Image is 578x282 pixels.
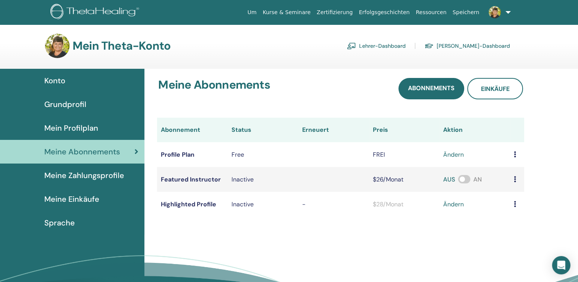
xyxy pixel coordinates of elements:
th: Preis [369,118,440,142]
td: Featured Instructor [157,167,228,192]
img: default.jpg [489,6,501,18]
td: Highlighted Profile [157,192,228,217]
a: [PERSON_NAME]-Dashboard [424,40,510,52]
a: ändern [443,200,464,209]
span: AUS [443,175,455,183]
span: AN [473,175,482,183]
span: Meine Abonnements [44,146,120,157]
span: $28/Monat [373,200,403,208]
img: logo.png [50,4,142,21]
img: graduation-cap.svg [424,43,434,49]
a: ändern [443,150,464,159]
div: Free [232,150,295,159]
p: Inactive [232,200,295,209]
a: Erfolgsgeschichten [356,5,413,19]
span: Einkäufe [481,85,510,93]
th: Erneuert [298,118,369,142]
a: Lehrer-Dashboard [347,40,406,52]
th: Status [228,118,298,142]
h3: Meine Abonnements [158,78,270,96]
img: chalkboard-teacher.svg [347,42,356,49]
div: Open Intercom Messenger [552,256,570,274]
span: Abonnements [408,84,455,92]
a: Einkäufe [467,78,523,99]
span: Mein Profilplan [44,122,98,134]
th: Abonnement [157,118,228,142]
a: Zertifizierung [314,5,356,19]
a: Kurse & Seminare [260,5,314,19]
span: Meine Einkäufe [44,193,99,205]
div: Inactive [232,175,295,184]
a: Um [244,5,260,19]
span: Meine Zahlungsprofile [44,170,124,181]
a: Abonnements [398,78,464,99]
a: Ressourcen [413,5,449,19]
span: $26/Monat [373,175,403,183]
span: FREI [373,151,385,159]
th: Aktion [439,118,510,142]
td: Profile Plan [157,142,228,167]
h3: Mein Theta-Konto [73,39,170,53]
a: Speichern [450,5,482,19]
span: - [302,200,306,208]
img: default.jpg [45,34,70,58]
span: Sprache [44,217,75,229]
span: Grundprofil [44,99,86,110]
span: Konto [44,75,65,86]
